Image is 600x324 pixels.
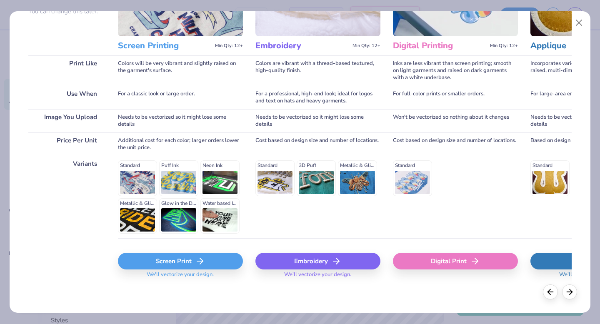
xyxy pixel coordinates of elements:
[28,109,105,132] div: Image You Upload
[255,40,349,51] h3: Embroidery
[393,109,518,132] div: Won't be vectorized so nothing about it changes
[28,132,105,156] div: Price Per Unit
[393,40,487,51] h3: Digital Printing
[28,86,105,109] div: Use When
[118,132,243,156] div: Additional cost for each color; larger orders lower the unit price.
[143,271,217,283] span: We'll vectorize your design.
[118,86,243,109] div: For a classic look or large order.
[393,55,518,86] div: Inks are less vibrant than screen printing; smooth on light garments and raised on dark garments ...
[255,86,380,109] div: For a professional, high-end look; ideal for logos and text on hats and heavy garments.
[490,43,518,49] span: Min Qty: 12+
[393,253,518,269] div: Digital Print
[118,40,212,51] h3: Screen Printing
[28,55,105,86] div: Print Like
[118,253,243,269] div: Screen Print
[28,156,105,238] div: Variants
[255,132,380,156] div: Cost based on design size and number of locations.
[393,86,518,109] div: For full-color prints or smaller orders.
[571,15,587,31] button: Close
[281,271,355,283] span: We'll vectorize your design.
[118,109,243,132] div: Needs to be vectorized so it might lose some details
[255,109,380,132] div: Needs to be vectorized so it might lose some details
[118,55,243,86] div: Colors will be very vibrant and slightly raised on the garment's surface.
[215,43,243,49] span: Min Qty: 12+
[393,132,518,156] div: Cost based on design size and number of locations.
[255,55,380,86] div: Colors are vibrant with a thread-based textured, high-quality finish.
[255,253,380,269] div: Embroidery
[28,8,105,15] p: You can change this later.
[352,43,380,49] span: Min Qty: 12+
